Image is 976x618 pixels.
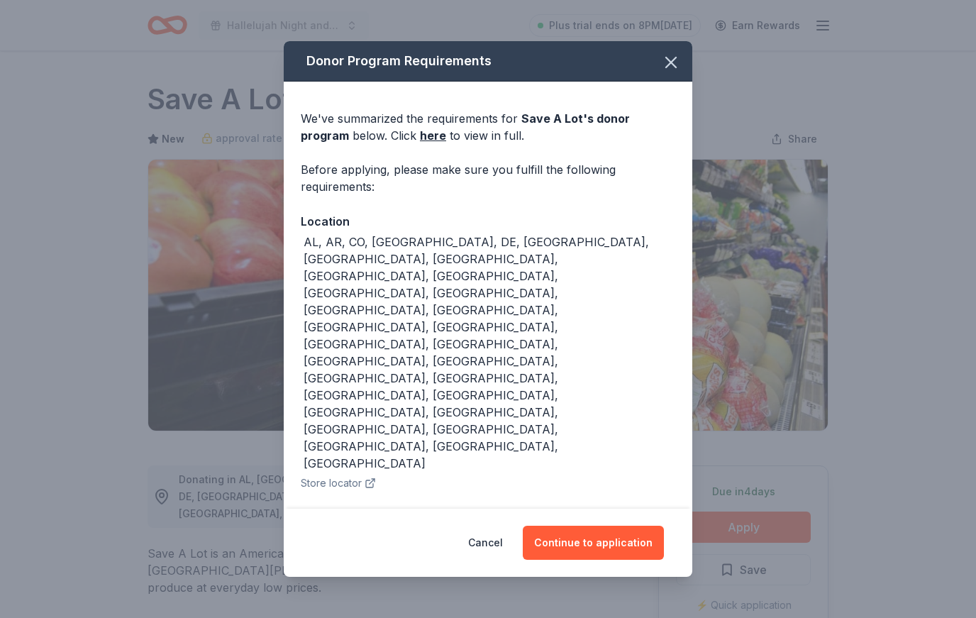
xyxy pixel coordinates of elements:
div: Donor Program Requirements [284,41,692,82]
button: Continue to application [523,526,664,560]
button: Store locator [301,475,376,492]
div: Before applying, please make sure you fulfill the following requirements: [301,161,675,195]
div: AL, AR, CO, [GEOGRAPHIC_DATA], DE, [GEOGRAPHIC_DATA], [GEOGRAPHIC_DATA], [GEOGRAPHIC_DATA], [GEOG... [304,233,675,472]
a: here [420,127,446,144]
div: We've summarized the requirements for below. Click to view in full. [301,110,675,144]
button: Cancel [468,526,503,560]
div: Location [301,212,675,231]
